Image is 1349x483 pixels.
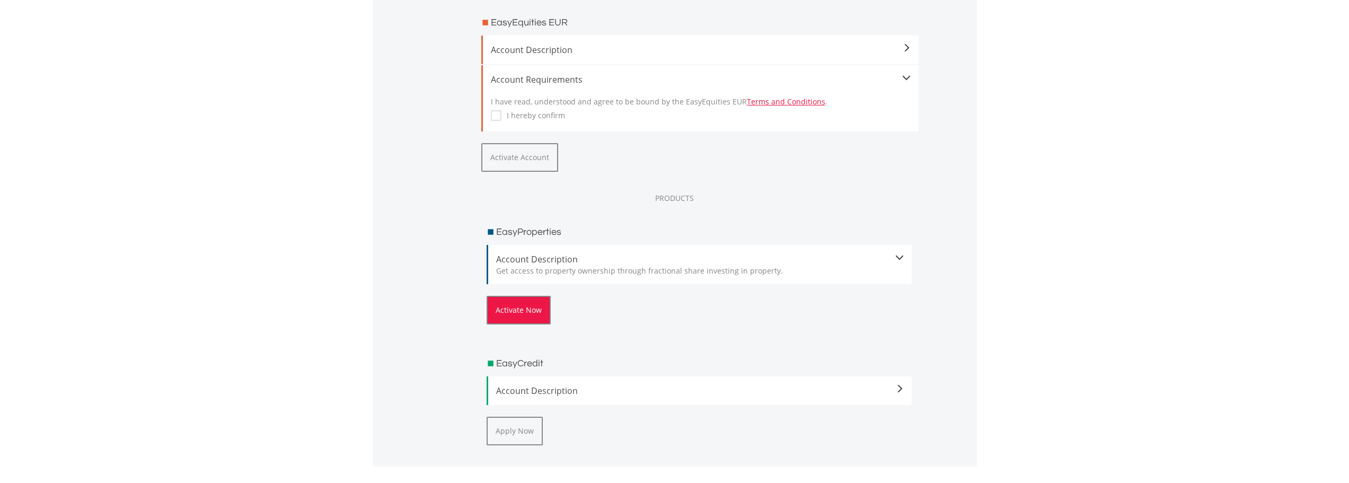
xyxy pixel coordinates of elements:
h3: EasyCredit [496,356,543,371]
button: Activate Now [487,296,551,324]
span: Get access to property ownership through fractional share investing in property. [496,266,783,276]
label: I hereby confirm [501,110,565,121]
span: Account Description [496,253,904,266]
div: PRODUCTS [381,193,969,204]
span: Account Description [496,384,904,397]
a: Terms and Conditions [747,96,825,107]
button: Activate Account [481,143,558,172]
span: Account Description [491,43,911,56]
div: Account Requirements [491,73,911,86]
h3: EasyProperties [496,225,561,240]
div: I have read, understood and agree to be bound by the EasyEquities EUR . [491,86,911,124]
h3: EasyEquities EUR [491,15,568,30]
button: Apply Now [487,417,543,445]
